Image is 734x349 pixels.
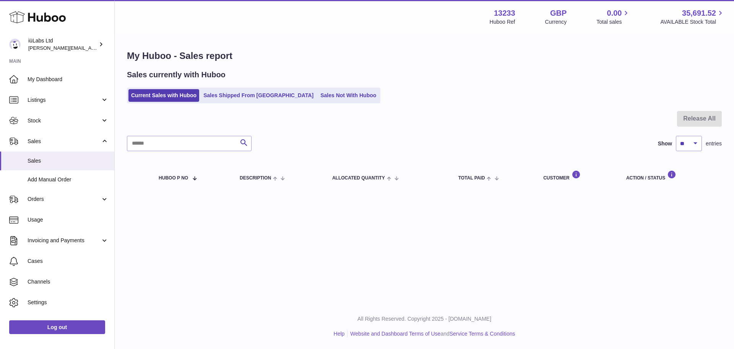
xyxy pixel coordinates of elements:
span: Cases [28,258,109,265]
span: Sales [28,157,109,165]
a: Current Sales with Huboo [128,89,199,102]
a: 0.00 Total sales [596,8,630,26]
a: Help [334,331,345,337]
span: Orders [28,196,101,203]
div: Customer [543,170,611,181]
span: Add Manual Order [28,176,109,183]
span: Huboo P no [159,176,188,181]
a: Sales Not With Huboo [318,89,379,102]
label: Show [658,140,672,147]
span: My Dashboard [28,76,109,83]
strong: GBP [550,8,567,18]
a: Sales Shipped From [GEOGRAPHIC_DATA] [201,89,316,102]
a: 35,691.52 AVAILABLE Stock Total [660,8,725,26]
span: Settings [28,299,109,306]
span: Listings [28,96,101,104]
h2: Sales currently with Huboo [127,70,226,80]
span: ALLOCATED Quantity [332,176,385,181]
span: Total sales [596,18,630,26]
span: Sales [28,138,101,145]
strong: 13233 [494,8,515,18]
p: All Rights Reserved. Copyright 2025 - [DOMAIN_NAME] [121,315,728,323]
span: 35,691.52 [682,8,716,18]
div: iüLabs Ltd [28,37,97,52]
span: Usage [28,216,109,223]
span: Stock [28,117,101,124]
a: Website and Dashboard Terms of Use [350,331,440,337]
div: Huboo Ref [490,18,515,26]
span: entries [706,140,722,147]
a: Log out [9,320,105,334]
h1: My Huboo - Sales report [127,50,722,62]
span: 0.00 [607,8,622,18]
span: Total paid [458,176,485,181]
a: Service Terms & Conditions [450,331,515,337]
span: AVAILABLE Stock Total [660,18,725,26]
span: Description [240,176,271,181]
div: Action / Status [626,170,714,181]
div: Currency [545,18,567,26]
span: Invoicing and Payments [28,237,101,244]
span: Channels [28,278,109,285]
img: annunziata@iulabs.co [9,39,21,50]
span: [PERSON_NAME][EMAIL_ADDRESS][DOMAIN_NAME] [28,45,153,51]
li: and [348,330,515,338]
